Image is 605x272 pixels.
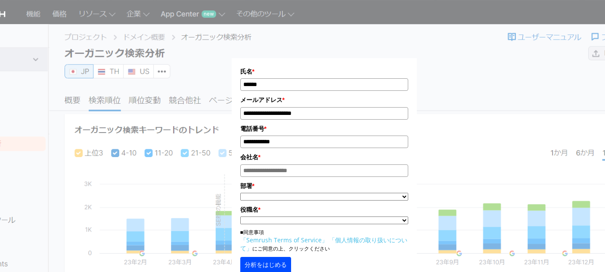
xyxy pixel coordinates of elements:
[240,236,407,252] a: 「個人情報の取り扱いについて」
[240,124,408,133] label: 電話番号
[240,95,408,105] label: メールアドレス
[240,181,408,191] label: 部署
[240,229,408,253] p: ■同意事項 にご同意の上、クリックください
[240,67,408,76] label: 氏名
[240,205,408,214] label: 役職名
[240,236,328,244] a: 「Semrush Terms of Service」
[240,152,408,162] label: 会社名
